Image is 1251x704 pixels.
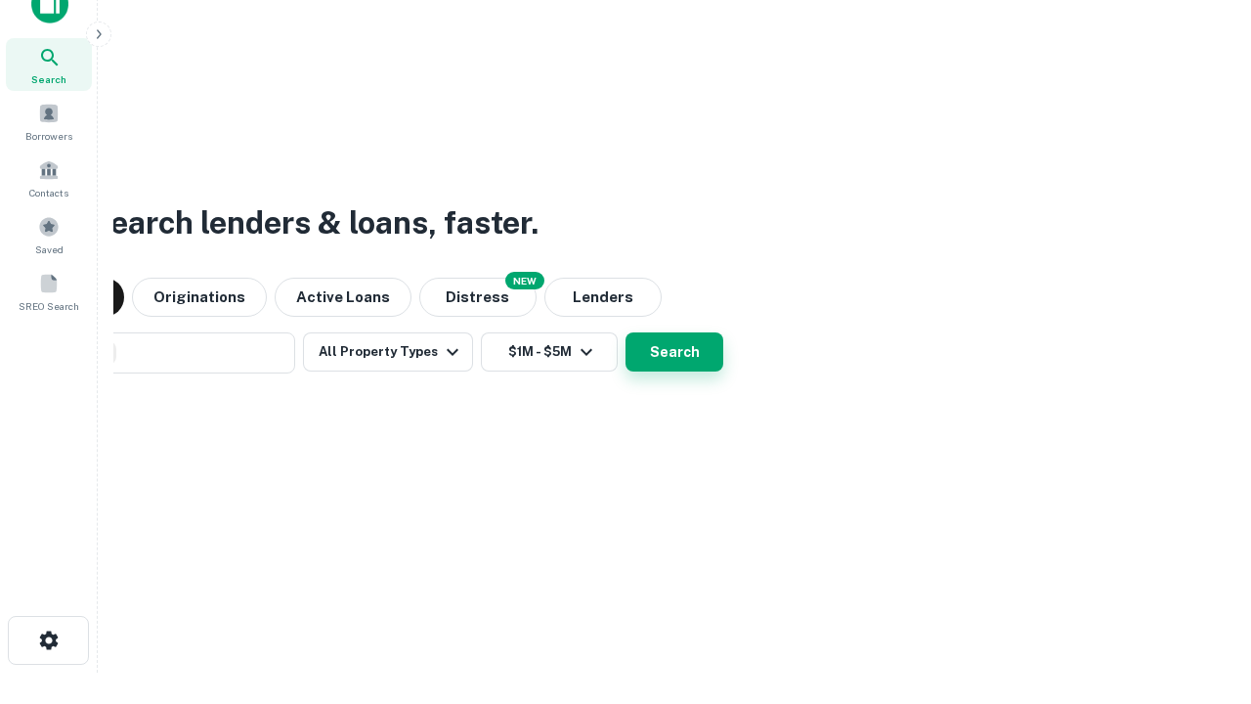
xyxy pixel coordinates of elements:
a: Borrowers [6,95,92,148]
button: All Property Types [303,332,473,372]
a: Saved [6,208,92,261]
button: $1M - $5M [481,332,618,372]
button: Lenders [544,278,662,317]
span: Contacts [29,185,68,200]
span: Search [31,71,66,87]
a: Contacts [6,152,92,204]
a: Search [6,38,92,91]
div: NEW [505,272,544,289]
span: Saved [35,242,64,257]
a: SREO Search [6,265,92,318]
iframe: Chat Widget [1153,548,1251,641]
button: Active Loans [275,278,411,317]
button: Search distressed loans with lien and other non-mortgage details. [419,278,537,317]
span: Borrowers [25,128,72,144]
button: Originations [132,278,267,317]
h3: Search lenders & loans, faster. [89,199,539,246]
button: Search [625,332,723,372]
span: SREO Search [19,298,79,314]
